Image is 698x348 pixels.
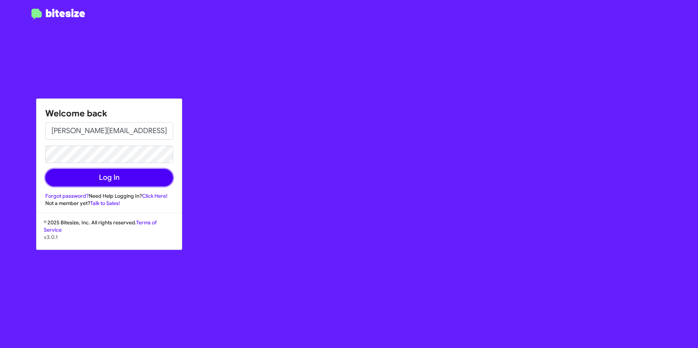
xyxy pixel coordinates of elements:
div: © 2025 Bitesize, Inc. All rights reserved. [37,219,182,250]
div: Not a member yet? [45,200,173,207]
a: Forgot password? [45,193,89,199]
div: Need Help Logging In? [45,192,173,200]
a: Talk to Sales! [90,200,120,206]
p: v3.0.1 [44,233,174,241]
input: Email address [45,122,173,140]
h1: Welcome back [45,108,173,119]
button: Log In [45,169,173,186]
a: Terms of Service [44,219,157,233]
a: Click Here! [142,193,168,199]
